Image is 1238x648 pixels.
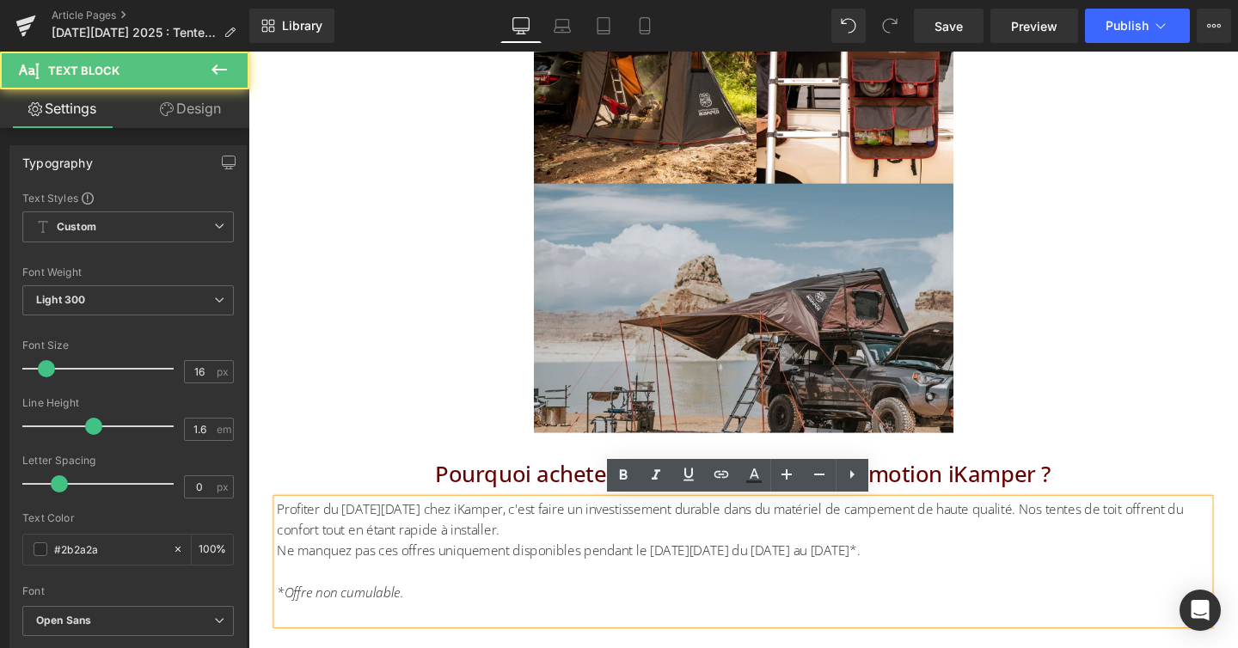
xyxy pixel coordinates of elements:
[57,220,96,235] b: Custom
[30,514,1010,536] div: Ne manquez pas ces offres uniquement disponibles pendant le [DATE][DATE] du [DATE] au [DATE]*.
[500,9,542,43] a: Desktop
[624,9,665,43] a: Mobile
[217,366,231,377] span: px
[30,559,163,578] i: *Offre non cumulable.
[48,64,120,77] span: Text Block
[935,17,963,35] span: Save
[1106,19,1149,33] span: Publish
[22,397,234,409] div: Line Height
[43,426,997,462] h2: Pourquoi acheter une tente de toit en promotion iKamper ?
[873,9,907,43] button: Redo
[249,9,334,43] a: New Library
[22,266,234,278] div: Font Weight
[1197,9,1231,43] button: More
[831,9,866,43] button: Undo
[1180,590,1221,631] div: Open Intercom Messenger
[192,535,233,565] div: %
[22,146,93,170] div: Typography
[22,585,234,597] div: Font
[52,9,249,22] a: Article Pages
[583,9,624,43] a: Tablet
[22,191,234,205] div: Text Styles
[22,455,234,467] div: Letter Spacing
[22,512,234,524] div: Text Color
[1085,9,1190,43] button: Publish
[52,26,217,40] span: [DATE][DATE] 2025 : Tente de toit et accessoires en promotion - iKamper
[542,9,583,43] a: Laptop
[282,18,322,34] span: Library
[990,9,1078,43] a: Preview
[54,540,164,559] input: Color
[30,470,1010,514] div: Profiter du [DATE][DATE] chez iKamper, c'est faire un investissement durable dans du matériel de ...
[1011,17,1057,35] span: Preview
[128,89,253,128] a: Design
[36,293,85,306] b: Light 300
[22,339,234,352] div: Font Size
[36,614,91,628] i: Open Sans
[217,424,231,435] span: em
[217,481,231,492] span: px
